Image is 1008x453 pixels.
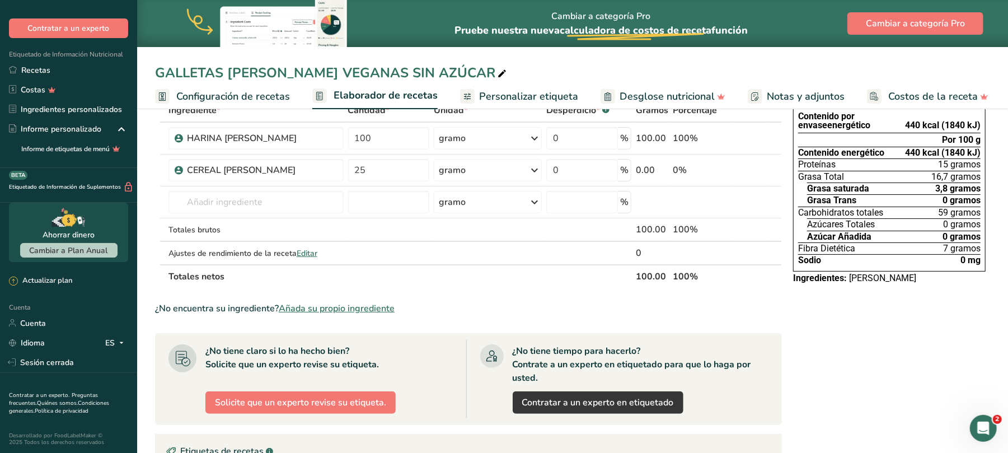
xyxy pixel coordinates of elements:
font: Contratar a un experto. [9,391,69,399]
font: 0 gramos [943,231,981,242]
div: [Webinar gratuito] ¿Qué tiene de malo esta etiqueta? [11,309,213,450]
font: BETA [11,171,25,179]
button: Ayuda [112,349,168,394]
font: Añada su propio ingrediente [279,302,395,315]
font: Contrate a un experto en etiquetado para que lo haga por usted. [513,358,751,384]
a: Condiciones generales. [9,399,109,415]
a: Costos de la receta [867,84,988,109]
font: GALLETAS [PERSON_NAME] VEGANAS SIN AZÚCAR [155,64,495,82]
font: 3,8 gramos [935,183,981,194]
font: Editar [297,248,317,259]
a: Notas y adjuntos [748,84,845,109]
font: 100% [673,132,698,144]
img: Imagen de perfil de Rachelle [176,18,198,40]
font: Costos de la receta [888,90,978,103]
font: CEREAL [PERSON_NAME] [187,164,296,176]
font: Contratar a un experto en etiquetado [522,396,674,409]
font: Sesión cerrada [20,357,74,368]
font: Ayuda [128,377,152,386]
font: Gramos [636,104,668,116]
font: gramo [439,132,466,144]
font: Etiquetado de Información Nutricional [9,50,123,59]
font: Azúcar Añadida [807,231,871,242]
button: Cambiar a Plan Anual [20,243,118,258]
font: 2025 Todos los derechos reservados [9,438,104,446]
font: 100.00 [636,270,666,283]
font: Fibra Dietética [798,243,855,254]
font: Sodio [798,255,821,265]
font: 0 gramos [943,219,981,230]
font: calculadora de costos de receta [560,24,711,37]
font: Envíanos un mensaje [23,245,116,254]
font: 0.00 [636,164,655,176]
font: Notas y adjuntos [767,90,845,103]
font: 100.00 [636,132,666,144]
font: Mensaje reciente [23,180,99,189]
font: • [117,208,121,217]
button: Noticias [168,349,224,394]
font: Azúcares Totales [807,219,875,230]
font: Grasa Trans [807,195,856,206]
img: Imagen de perfil de Rana [23,196,45,218]
font: función [711,24,748,37]
a: Configuración de recetas [155,84,290,109]
font: Elaborador de recetas [334,88,438,102]
font: Costas [21,85,45,95]
div: Envíanos un mensaje [11,234,213,265]
font: Idioma [21,338,45,348]
font: Hace 2m [122,208,157,217]
font: Desperdicio [546,104,596,116]
font: Mensajes [65,377,102,386]
font: Actualizar plan [22,275,72,286]
font: Totales netos [168,270,224,283]
font: 100.00 [636,223,666,236]
font: Quiénes somos. [37,399,78,407]
a: Personalizar etiqueta [460,84,578,109]
font: ES [105,338,115,348]
font: Informe de etiquetas de menú [21,144,110,153]
a: Preguntas frecuentes. [9,391,98,407]
font: Configuración de recetas [176,90,290,103]
font: 100% [673,270,698,283]
font: gramo [439,164,466,176]
font: Recetas [21,65,50,76]
font: 440 kcal (1840 kJ) [905,147,981,158]
font: Ahorrar dinero [43,230,95,240]
font: Cambiar a Plan Anual [30,245,108,256]
font: Solicite que un experto revise su etiqueta. [205,358,379,371]
a: Política de privacidad [35,407,88,415]
a: Desglose nutricional [601,84,725,109]
font: 440 kcal (1840 kJ) [905,120,981,130]
iframe: Chat en vivo de Intercom [970,415,997,442]
font: 16,7 gramos [931,171,981,182]
button: Mensajes [56,349,112,394]
font: ¿Cómo podemos ayudarte? [22,118,167,155]
font: Cantidad [348,104,386,116]
font: 7 gramos [943,243,981,254]
font: Personalizar etiqueta [479,90,578,103]
font: Unidad [434,104,464,116]
font: Totales brutos [168,225,221,235]
font: 100% [673,223,698,236]
font: ¿No encuentra su ingrediente? [155,302,279,315]
font: Informe personalizado [21,124,101,134]
button: Contratar a un experto [9,18,128,38]
font: Grasa saturada [807,183,869,194]
a: Elaborador de recetas [312,83,438,110]
input: Añadir ingrediente [168,191,344,213]
font: Cuenta [9,303,30,312]
font: Ingrediente [168,104,217,116]
img: logo [22,25,111,36]
font: Cambiar a categoría Pro [552,10,651,22]
font: Desarrollado por FoodLabelMaker © [9,432,102,440]
font: Grasa Total [798,171,844,182]
font: energético [827,120,870,130]
font: Cambiar a categoría Pro [866,17,965,30]
font: 15 gramos [938,159,981,170]
font: 59 gramos [938,207,981,218]
font: Cuenta [20,318,46,329]
button: Buscar ayuda [16,275,208,298]
font: Desglose nutricional [620,90,715,103]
